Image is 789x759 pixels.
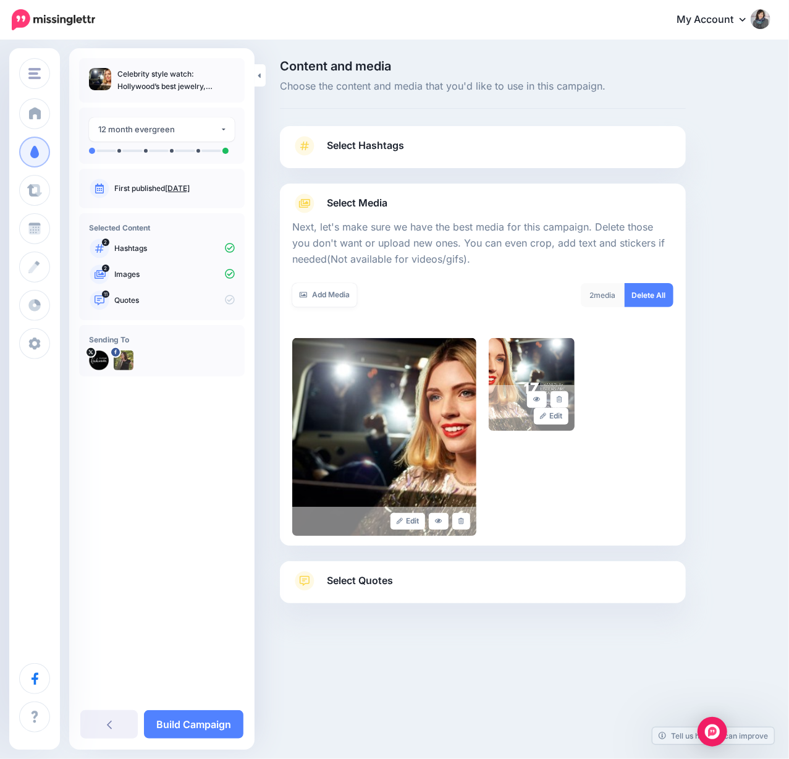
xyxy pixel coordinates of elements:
[664,5,770,35] a: My Account
[114,269,235,280] p: Images
[292,193,673,213] a: Select Media
[625,283,673,307] a: Delete All
[28,68,41,79] img: menu.png
[114,183,235,194] p: First published
[292,283,357,307] a: Add Media
[102,290,109,298] span: 11
[652,727,774,744] a: Tell us how we can improve
[89,335,235,344] h4: Sending To
[89,117,235,142] button: 12 month evergreen
[98,122,220,137] div: 12 month evergreen
[280,78,686,95] span: Choose the content and media that you'd like to use in this campaign.
[327,572,393,589] span: Select Quotes
[292,338,476,536] img: 50b5f1b7cc64d1b3c70f42a434dc048a_large.jpg
[12,9,95,30] img: Missinglettr
[292,213,673,536] div: Select Media
[117,68,235,93] p: Celebrity style watch: Hollywood’s best jewelry, fashion, and statement looks
[581,283,625,307] div: media
[698,717,727,747] div: Open Intercom Messenger
[280,60,686,72] span: Content and media
[292,219,673,268] p: Next, let's make sure we have the best media for this campaign. Delete those you don't want or up...
[292,571,673,603] a: Select Quotes
[114,243,235,254] p: Hashtags
[102,265,109,272] span: 2
[114,350,133,370] img: 20954083_10155448620761147_6036649218327388163_n-bsa29645.jpg
[114,295,235,306] p: Quotes
[102,239,109,246] span: 2
[165,184,190,193] a: [DATE]
[89,68,111,90] img: 50b5f1b7cc64d1b3c70f42a434dc048a_thumb.jpg
[327,137,404,154] span: Select Hashtags
[590,290,594,300] span: 2
[534,408,569,425] a: Edit
[327,195,387,211] span: Select Media
[89,350,109,370] img: wpZC05s2-20285.png
[292,136,673,168] a: Select Hashtags
[89,223,235,232] h4: Selected Content
[489,338,575,431] img: 00920440eab57d64d16628d69d0fe74b_large.jpg
[390,513,426,530] a: Edit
